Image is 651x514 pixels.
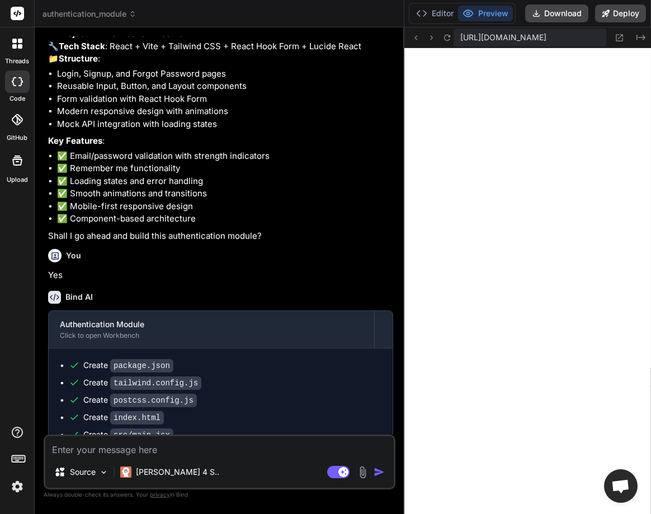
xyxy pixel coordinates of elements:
div: Create [83,360,173,371]
iframe: Preview [404,48,651,514]
button: Download [525,4,588,22]
li: Modern responsive design with animations [57,105,393,118]
button: Preview [458,6,513,21]
img: icon [374,466,385,478]
code: index.html [110,411,164,425]
a: Open chat [604,469,638,503]
div: Create [83,412,164,423]
span: authentication_module [43,8,136,20]
li: ✅ Mobile-first responsive design [57,200,393,213]
div: Authentication Module [60,319,363,330]
li: ✅ Remember me functionality [57,162,393,175]
strong: Tech Stack [59,41,105,51]
code: postcss.config.js [110,394,197,407]
div: Create [83,377,201,389]
div: Create [83,429,173,441]
img: Claude 4 Sonnet [120,466,131,478]
label: Upload [7,175,28,185]
img: Pick Models [99,468,108,477]
div: Click to open Workbench [60,331,363,340]
button: Authentication ModuleClick to open Workbench [49,311,374,348]
h6: You [66,250,81,261]
span: privacy [150,491,170,498]
code: src/main.jsx [110,428,173,442]
li: Login, Signup, and Forgot Password pages [57,68,393,81]
code: tailwind.config.js [110,376,201,390]
strong: Key Features [48,135,102,146]
li: ✅ Component-based architecture [57,213,393,225]
code: package.json [110,359,173,372]
p: Source [70,466,96,478]
li: ✅ Smooth animations and transitions [57,187,393,200]
button: Deploy [595,4,646,22]
p: Shall I go ahead and build this authentication module? [48,230,393,243]
p: : [48,135,393,148]
label: code [10,94,25,103]
span: [URL][DOMAIN_NAME] [460,32,546,43]
li: Mock API integration with loading states [57,118,393,131]
strong: Structure [59,53,98,64]
li: ✅ Email/password validation with strength indicators [57,150,393,163]
p: Yes [48,269,393,282]
p: 🔹 : Authentication Module 🔧 : React + Vite + Tailwind CSS + React Hook Form + Lucide React 📁 : [48,27,393,65]
img: attachment [356,466,369,479]
h6: Bind AI [65,291,93,303]
label: GitHub [7,133,27,143]
li: Form validation with React Hook Form [57,93,393,106]
p: Always double-check its answers. Your in Bind [44,489,395,500]
p: [PERSON_NAME] 4 S.. [136,466,219,478]
label: threads [5,56,29,66]
button: Editor [412,6,458,21]
li: Reusable Input, Button, and Layout components [57,80,393,93]
img: settings [8,477,27,496]
li: ✅ Loading states and error handling [57,175,393,188]
div: Create [83,394,197,406]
